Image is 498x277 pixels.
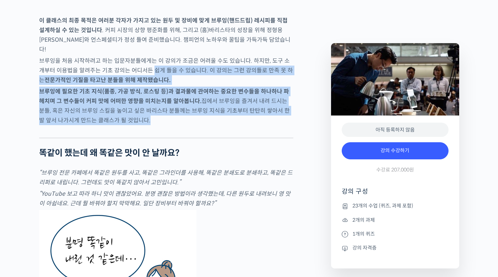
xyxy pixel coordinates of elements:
[47,218,92,236] a: 대화
[39,148,179,158] strong: 똑같이 했는데 왜 똑같은 맛이 안 날까요?
[342,216,449,224] li: 2개의 과제
[342,123,449,137] div: 아직 등록하지 않음
[342,244,449,252] li: 강의 자격증
[110,229,119,234] span: 설정
[342,202,449,210] li: 23개의 수업 (퀴즈, 과제 포함)
[39,190,290,207] em: “YouTube 보고 따라 하니 맛이 괜찮았어요. 분명 괜찮은 방법이라 생각했는데, 다른 원두로 내려보니 영 맛이 아쉽네요. 근데 뭘 바꿔야 할지 막막해요. 일단 장비부터 바...
[39,87,293,125] p: 집에서 브루잉을 즐겨서 내려 드시는 분들, 혹은 자신의 브루잉 스킬을 높이고 싶은 바리스타 분들께는 브루잉 지식을 기초부터 탄탄히 쌓아서 한발 앞서 나가시게 만드는 클래스가 ...
[39,17,288,34] strong: 이 클래스의 최종 목적은 여러분 각자가 가지고 있는 원두 및 장비에 맞게 브루잉(핸드드립) 레시피를 직접 설계하실 수 있는 것입니다
[342,230,449,238] li: 1개의 퀴즈
[342,187,449,201] h4: 강의 구성
[39,56,293,85] p: 브루잉을 처음 시작하려고 하는 입문자분들에게는 이 강의가 조금은 어려울 수도 있습니다. 하지만, 도구 소개부터 이용법을 알려주는 기초 강의는 어디서든 쉽게 들을 수 있습니다....
[39,169,293,186] em: “브루잉 전문 카페에서 똑같은 원두를 사고, 똑같은 그라인더를 사용해, 똑같은 분쇄도로 분쇄하고, 똑같은 드리퍼로 내립니다. 그런데도 맛이 똑같지 않아서 고민입니다.”
[65,229,74,235] span: 대화
[342,142,449,159] a: 강의 수강하기
[39,16,293,54] p: . 커피 시장의 상향 평준화를 위해, 그리고 (홈)바리스타의 성장을 위해 정형용 [PERSON_NAME]와 언스페셜티가 정성 들여 준비했습니다. 챔피언의 노하우와 꿀팁을 가득...
[44,76,171,84] strong: 전문가적인 기질을 타고난 분들을 위해 제작됐습니다.
[376,166,414,173] span: 수강료 207,000원
[2,218,47,236] a: 홈
[92,218,137,236] a: 설정
[39,88,289,105] strong: 브루잉에 필요한 기초 지식(품종, 가공 방식, 로스팅 등)과 결과물에 관여하는 중요한 변수들을 하나하나 파헤치며 그 변수들이 커피 맛에 어떠한 영향을 미치는지를 알아봅니다.
[22,229,27,234] span: 홈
